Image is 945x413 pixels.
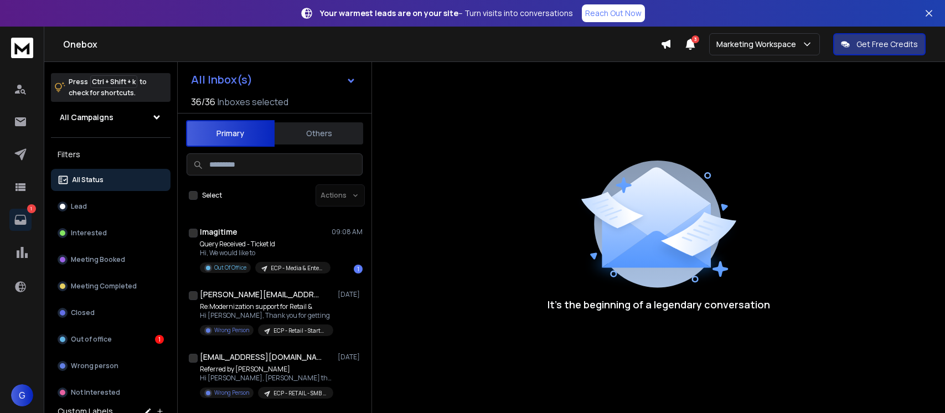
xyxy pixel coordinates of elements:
[9,209,32,231] a: 1
[833,33,926,55] button: Get Free Credits
[338,353,363,362] p: [DATE]
[51,106,171,128] button: All Campaigns
[51,169,171,191] button: All Status
[214,389,249,397] p: Wrong Person
[60,112,113,123] h1: All Campaigns
[11,38,33,58] img: logo
[182,69,365,91] button: All Inbox(s)
[71,362,118,370] p: Wrong person
[11,384,33,406] button: G
[320,8,573,19] p: – Turn visits into conversations
[51,195,171,218] button: Lead
[51,328,171,350] button: Out of office1
[271,264,324,272] p: ECP - Media & Entertainment SMB | [PERSON_NAME]
[51,381,171,404] button: Not Interested
[200,311,333,320] p: Hi [PERSON_NAME], Thank you for getting
[354,265,363,273] div: 1
[186,120,275,147] button: Primary
[856,39,918,50] p: Get Free Credits
[155,335,164,344] div: 1
[273,327,327,335] p: ECP - Retail - Startup | [PERSON_NAME]
[691,35,699,43] span: 3
[332,228,363,236] p: 09:08 AM
[63,38,660,51] h1: Onebox
[71,255,125,264] p: Meeting Booked
[548,297,770,312] p: It’s the beginning of a legendary conversation
[200,302,333,311] p: Re:Modernization support for Retail &
[51,302,171,324] button: Closed
[200,289,322,300] h1: [PERSON_NAME][EMAIL_ADDRESS][DOMAIN_NAME]
[200,249,331,257] p: Hi, We would like to
[582,4,645,22] a: Reach Out Now
[51,249,171,271] button: Meeting Booked
[27,204,36,213] p: 1
[71,229,107,238] p: Interested
[273,389,327,397] p: ECP - RETAIL - SMB | [PERSON_NAME]
[200,352,322,363] h1: [EMAIL_ADDRESS][DOMAIN_NAME]
[51,147,171,162] h3: Filters
[51,222,171,244] button: Interested
[71,282,137,291] p: Meeting Completed
[320,8,458,18] strong: Your warmest leads are on your site
[71,335,112,344] p: Out of office
[200,226,237,238] h1: Imagitime
[71,202,87,211] p: Lead
[90,75,137,88] span: Ctrl + Shift + k
[214,326,249,334] p: Wrong Person
[716,39,801,50] p: Marketing Workspace
[214,264,246,272] p: Out Of Office
[51,355,171,377] button: Wrong person
[51,275,171,297] button: Meeting Completed
[69,76,147,99] p: Press to check for shortcuts.
[71,388,120,397] p: Not Interested
[191,95,215,109] span: 36 / 36
[191,74,252,85] h1: All Inbox(s)
[200,240,331,249] p: Query Received - Ticket Id
[275,121,363,146] button: Others
[585,8,642,19] p: Reach Out Now
[202,191,222,200] label: Select
[72,175,104,184] p: All Status
[218,95,288,109] h3: Inboxes selected
[338,290,363,299] p: [DATE]
[200,374,333,383] p: Hi [PERSON_NAME], [PERSON_NAME] thought it
[71,308,95,317] p: Closed
[200,365,333,374] p: Referred by [PERSON_NAME]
